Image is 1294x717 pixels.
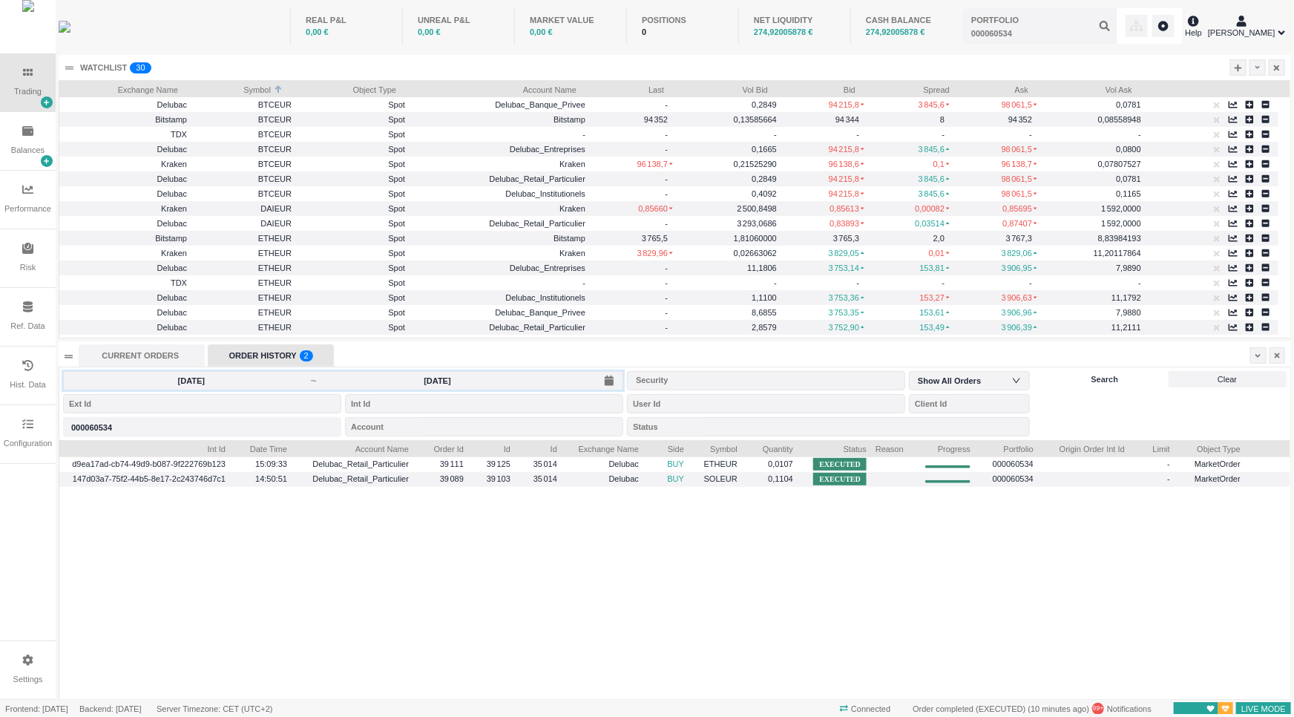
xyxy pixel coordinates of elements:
[1002,219,1037,228] span: 0,87407
[196,289,292,307] span: ETHEUR
[196,215,292,232] span: DAIEUR
[161,249,187,258] span: Kraken
[196,260,292,277] span: ETHEUR
[196,200,292,217] span: DAIEUR
[979,471,1034,488] span: 000060534
[940,115,950,124] span: 8
[752,308,777,317] span: 8,6855
[64,456,226,473] span: d9ea17ad-cb74-49d9-b087-9f222769b123
[1002,189,1037,198] span: 98 061,5
[829,293,864,302] span: 3 753,36
[1116,263,1141,272] span: 7,9890
[752,100,777,109] span: 0,2849
[919,100,950,109] span: 3 845,6
[1029,278,1037,287] span: -
[1098,160,1141,168] span: 0,07807527
[942,338,950,347] span: -
[505,293,585,302] span: Delubac_Institutionels
[196,171,292,188] span: BTCEUR
[530,14,611,27] div: MARKET VALUE
[609,474,639,483] span: Delubac
[829,174,864,183] span: 94 215,8
[909,394,1030,413] input: Client Id
[157,100,187,109] span: Delubac
[835,115,864,124] span: 94 344
[1167,459,1170,468] span: -
[300,350,313,361] sup: 2
[559,204,585,213] span: Kraken
[1116,174,1141,183] span: 0,0781
[913,704,1025,713] span: Order completed (EXECUTED)
[130,62,151,73] sup: 30
[312,474,409,483] span: Delubac_Retail_Particulier
[633,419,1014,434] div: Status
[63,394,341,413] input: Ext Id
[418,27,441,36] span: 0,00 €
[929,249,950,258] span: 0,01
[665,189,673,198] span: -
[306,14,387,27] div: REAL P&L
[300,171,405,188] span: Spot
[1029,338,1037,347] span: -
[487,474,510,483] span: 39 103
[161,160,187,168] span: Kraken
[157,293,187,302] span: Delubac
[919,293,950,302] span: 153,27
[64,440,226,455] span: Int Id
[414,81,577,96] span: Account Name
[489,174,585,183] span: Delubac_Retail_Particulier
[1111,323,1141,332] span: 11,2111
[1098,234,1141,243] span: 8,83984193
[300,81,396,96] span: Object Type
[856,278,864,287] span: -
[665,174,673,183] span: -
[155,338,187,347] span: Bitstamp
[533,474,557,483] span: 35 014
[979,440,1034,455] span: Portfolio
[300,111,405,128] span: Spot
[1179,456,1241,473] span: MarketOrder
[1138,278,1141,287] span: -
[59,21,70,33] img: wyden_logotype_blue.svg
[1002,100,1037,109] span: 98 061,5
[648,440,684,455] span: Side
[754,27,813,36] span: 274,92005878 €
[157,174,187,183] span: Delubac
[833,234,864,243] span: 3 765,3
[318,375,557,387] input: End date
[196,319,292,336] span: ETHEUR
[1138,130,1141,139] span: -
[155,115,187,124] span: Bitstamp
[665,219,673,228] span: -
[234,440,287,455] span: Date Time
[919,323,950,332] span: 153,49
[1002,145,1037,154] span: 98 061,5
[959,81,1028,96] span: Ask
[1111,293,1141,302] span: 11,1792
[1185,13,1202,39] div: Help
[196,156,292,173] span: BTCEUR
[64,471,226,488] span: 147d03a7-75f2-44b5-8e17-2c243746d7c1
[737,204,777,213] span: 2 500,8498
[582,338,585,347] span: -
[296,440,409,455] span: Account Name
[979,456,1034,473] span: 000060534
[14,85,42,98] div: Trading
[746,440,793,455] span: Quantity
[829,263,864,272] span: 3 753,14
[829,323,864,332] span: 3 752,90
[813,473,867,485] span: EXECUTED
[1002,308,1037,317] span: 3 906,96
[915,204,950,213] span: 0,00082
[255,459,287,468] span: 15:09:33
[519,440,557,455] span: Id
[665,100,673,109] span: -
[774,278,777,287] span: -
[734,160,777,168] span: 0,21525290
[665,263,673,272] span: -
[942,130,950,139] span: -
[752,293,777,302] span: 1,1100
[866,27,925,36] span: 274,92005878 €
[530,27,553,36] span: 0,00 €
[638,204,673,213] span: 0,85660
